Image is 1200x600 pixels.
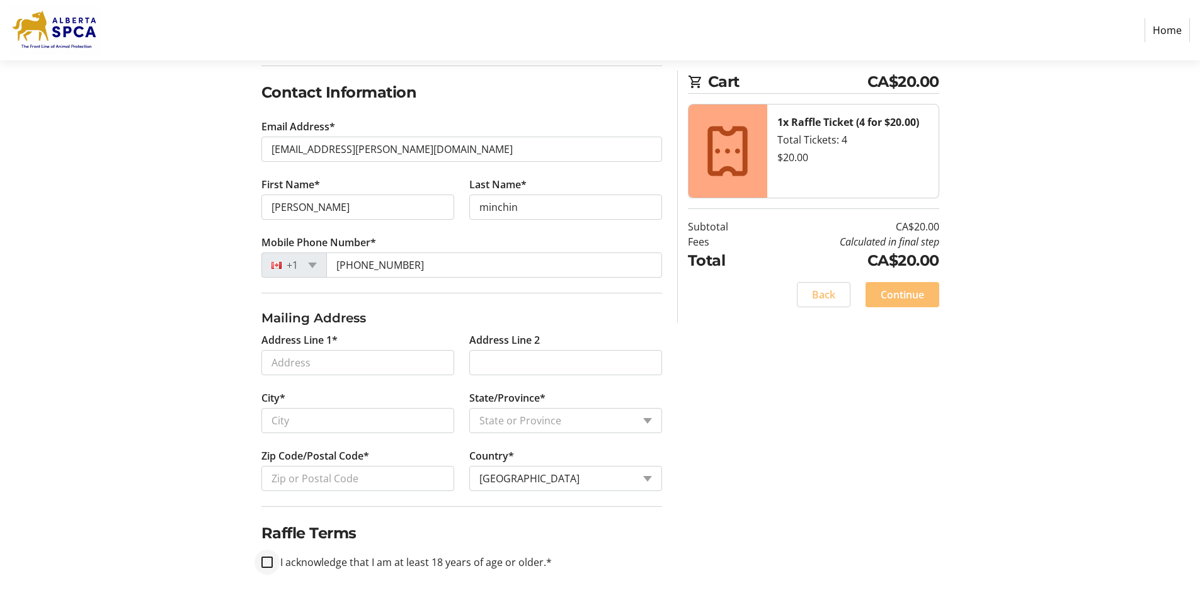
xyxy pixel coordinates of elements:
label: Zip Code/Postal Code* [261,448,369,463]
label: Address Line 2 [469,332,540,348]
input: City [261,408,454,433]
td: CA$20.00 [760,249,939,272]
td: Calculated in final step [760,234,939,249]
strong: 1x Raffle Ticket (4 for $20.00) [777,115,919,129]
h3: Mailing Address [261,308,662,327]
div: $20.00 [777,150,929,165]
input: Address [261,350,454,375]
img: Alberta SPCA's Logo [10,5,100,55]
div: Total Tickets: 4 [777,132,929,147]
label: Email Address* [261,119,335,134]
label: Country* [469,448,514,463]
span: Cart [708,71,867,93]
span: Back [812,287,835,302]
label: Mobile Phone Number* [261,235,376,250]
td: Total [688,249,760,272]
input: Zip or Postal Code [261,466,454,491]
h2: Contact Information [261,81,662,104]
label: I acknowledge that I am at least 18 years of age or older.* [273,555,552,570]
a: Home [1145,18,1190,42]
button: Back [797,282,850,307]
label: Address Line 1* [261,332,338,348]
label: State/Province* [469,390,546,405]
label: Last Name* [469,177,527,192]
span: CA$20.00 [867,71,939,93]
label: City* [261,390,285,405]
span: Continue [881,287,924,302]
input: (506) 234-5678 [326,252,662,278]
td: Fees [688,234,760,249]
h2: Raffle Terms [261,522,662,545]
td: Subtotal [688,219,760,234]
label: First Name* [261,177,320,192]
td: CA$20.00 [760,219,939,234]
button: Continue [866,282,939,307]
